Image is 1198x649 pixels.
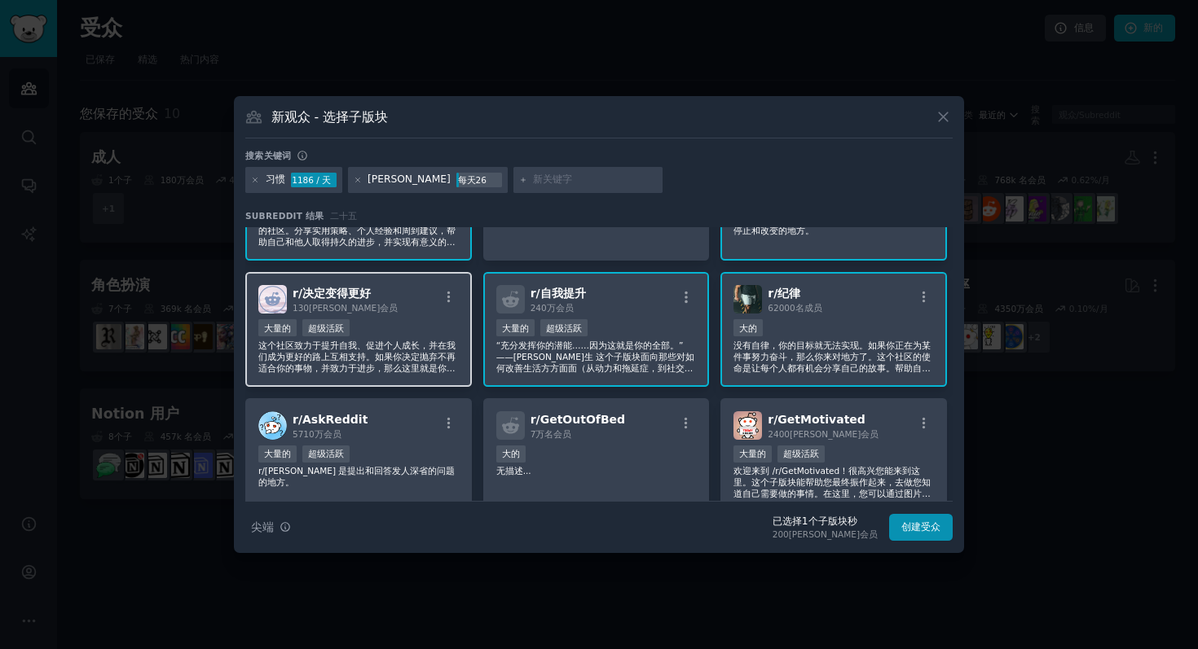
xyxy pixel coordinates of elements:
font: 超级活跃 [546,323,582,333]
font: 会员 [324,429,341,439]
font: 7万名 [531,429,554,439]
font: 二十五 [330,211,358,221]
font: r/ [531,413,540,426]
font: 大量的 [502,323,529,333]
font: 会员 [861,429,879,439]
font: r/ [293,413,302,426]
button: 尖端 [245,513,297,542]
font: 大量的 [739,449,766,458]
font: Subreddit 结果 [245,211,324,221]
font: 200[PERSON_NAME] [773,529,860,539]
font: 秒 [848,515,857,527]
font: 大的 [739,323,757,333]
font: 62000名 [768,303,804,313]
font: 2400[PERSON_NAME] [768,429,861,439]
font: 大量的 [264,449,291,458]
font: 尖端 [251,520,274,533]
font: “充分发挥你的潜能……因为这就是你的全部。”——[PERSON_NAME]生 这个子版块面向那些对如何改善生活方方面面（从动力和拖延症，到社交技能和健身，以及介于两者之间的一切）有疑问的人。它也... [496,340,695,419]
input: 新关键字 [533,173,657,187]
font: r/ [768,413,777,426]
font: 已选择 [773,515,802,527]
font: 超级活跃 [783,449,819,458]
font: 1186 / 天 [292,175,331,185]
font: 自我提升 [540,287,586,300]
img: 获得动力 [733,411,762,440]
font: 超级活跃 [308,449,344,458]
font: 决定变得更好 [302,287,371,300]
font: 大量的 [264,323,291,333]
font: AskReddit [302,413,368,426]
button: 创建受众 [889,514,953,542]
font: 240万 [531,303,556,313]
font: 纪律 [777,287,800,300]
font: 每天26 [458,175,487,185]
font: 个子版块 [808,515,848,527]
font: 会员 [556,303,574,313]
font: 成员 [804,303,822,313]
font: 5710万 [293,429,324,439]
font: 习惯 [266,173,285,185]
font: 没有自律，你的目标就无法实现。如果你正在为某件事努力奋斗，那么你来对地方了。这个社区的使命是让每个人都有机会分享自己的故事。帮助自己和他人在实现目标的过程中取得真正的进步。 [733,340,931,384]
font: 会员 [553,429,571,439]
font: 130[PERSON_NAME] [293,303,380,313]
font: r/ [768,287,777,300]
font: r/[PERSON_NAME] 是提出和回答发人深省的问题的地方。 [258,466,455,487]
font: 欢迎来到 /r/GetMotivated！很高兴您能来到这里。这个子版块能帮助您最终振作起来，去做您知道自己需要做的事情。在这里，您可以通过图片、视频、文字、音乐、AMA 的个人故事以及任何您觉... [733,466,934,555]
font: [PERSON_NAME] [368,173,451,185]
font: 超级活跃 [308,323,344,333]
font: r/ [531,287,540,300]
font: 搜索关键词 [245,151,291,160]
font: 这个社区致力于提升自我、促进个人成长，并在我们成为更好的路上互相支持。如果你决定抛弃不再适合你的事物，并致力于进步，那么这里就是你的理想之地。 [258,340,456,384]
font: GetOutOfBed [540,413,625,426]
font: 会员 [380,303,398,313]
font: 创建受众 [901,521,940,533]
font: GetMotivated [777,413,865,426]
font: 无描述... [496,466,531,476]
img: 纪律 [733,285,762,314]
font: 1 [802,515,808,527]
img: 决定变得更好 [258,285,287,314]
font: 会员 [860,529,878,539]
font: 新观众 - 选择子版块 [271,109,389,125]
img: 询问Reddit [258,411,287,440]
font: r/ [293,287,302,300]
font: 大的 [502,449,520,458]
